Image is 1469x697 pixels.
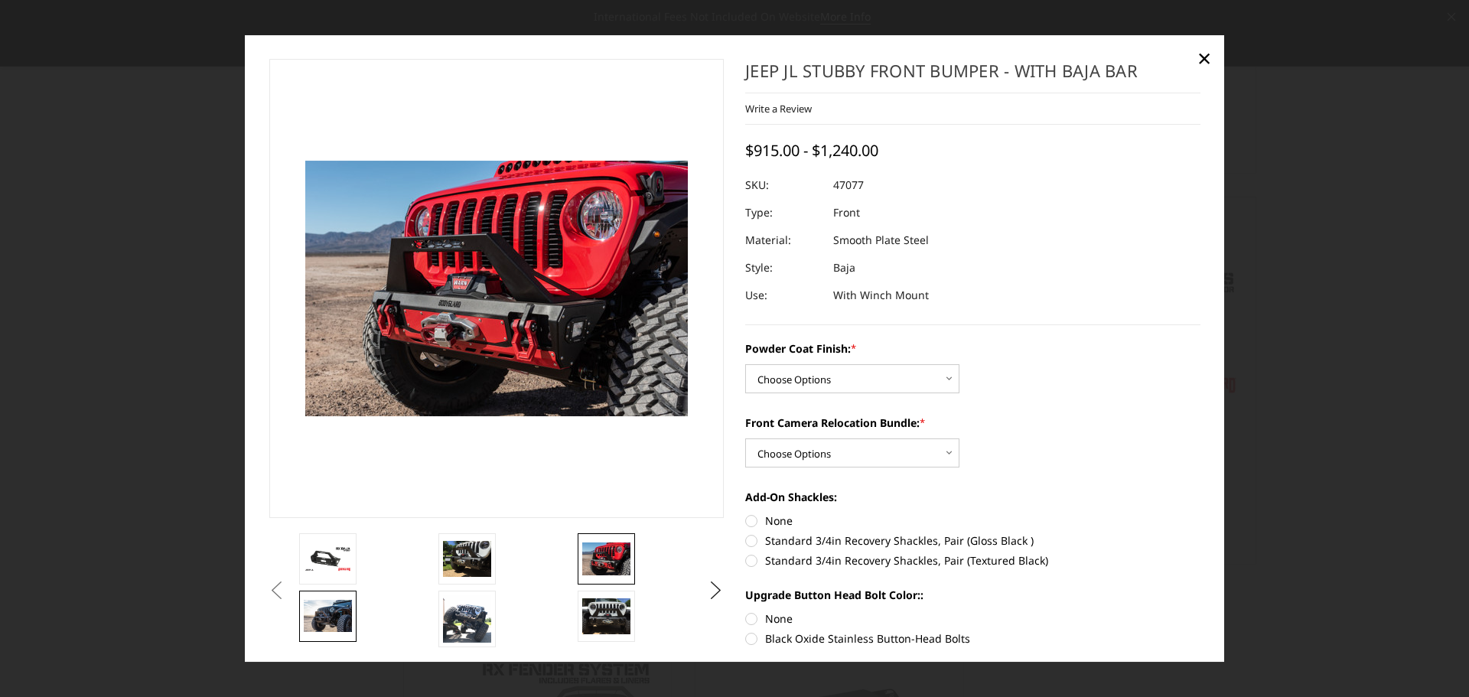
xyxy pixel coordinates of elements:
dt: Style: [745,254,822,282]
img: Jeep JL Stubby Front Bumper - with Baja Bar [304,546,352,572]
a: Close [1192,46,1217,70]
button: Previous [265,579,288,602]
span: × [1197,41,1211,74]
label: Standard 3/4in Recovery Shackles, Pair (Gloss Black ) [745,533,1200,549]
dt: SKU: [745,171,822,199]
label: Black Oxide Stainless Button-Head Bolts [745,630,1200,647]
label: Powder Coat Finish: [745,340,1200,357]
a: Jeep JL Stubby Front Bumper - with Baja Bar [269,59,725,518]
img: Jeep JL Stubby Front Bumper - with Baja Bar [443,541,491,577]
img: Jeep JL Stubby Front Bumper - with Baja Bar [443,595,491,643]
dd: Baja [833,254,855,282]
iframe: Chat Widget [1392,624,1469,697]
h1: Jeep JL Stubby Front Bumper - with Baja Bar [745,59,1200,93]
label: None [745,611,1200,627]
dt: Type: [745,199,822,226]
label: Upgrade Button Head Bolt Color:: [745,587,1200,603]
img: Jeep JL Stubby Front Bumper - with Baja Bar [582,543,630,575]
label: Standard 3/4in Recovery Shackles, Pair (Textured Black) [745,552,1200,568]
button: Next [705,579,728,602]
label: Add-On Shackles: [745,489,1200,505]
dd: Front [833,199,860,226]
img: Jeep JL Stubby Front Bumper - with Baja Bar [582,598,630,634]
label: Front Camera Relocation Bundle: [745,415,1200,431]
span: $915.00 - $1,240.00 [745,140,878,161]
img: Jeep JL Stubby Front Bumper - with Baja Bar [304,600,352,632]
dd: With Winch Mount [833,282,929,309]
dd: Smooth Plate Steel [833,226,929,254]
dt: Material: [745,226,822,254]
a: Write a Review [745,102,812,116]
dt: Use: [745,282,822,309]
dd: 47077 [833,171,864,199]
label: None [745,513,1200,529]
